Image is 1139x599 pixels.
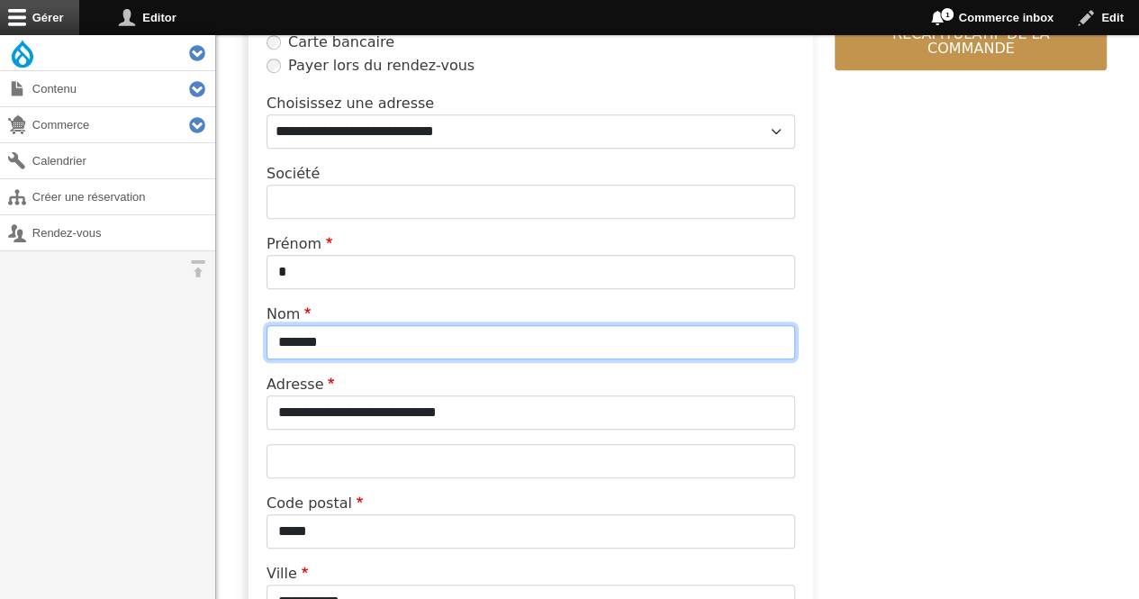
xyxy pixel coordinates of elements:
[180,251,215,286] button: Orientation horizontale
[940,7,954,22] span: 1
[267,374,339,395] label: Adresse
[267,93,434,114] label: Choisissez une adresse
[267,493,366,514] label: Code postal
[288,55,475,77] label: Payer lors du rendez-vous
[267,163,320,185] label: Société
[288,32,394,53] label: Carte bancaire
[267,563,312,585] label: Ville
[267,304,315,325] label: Nom
[267,233,337,255] label: Prénom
